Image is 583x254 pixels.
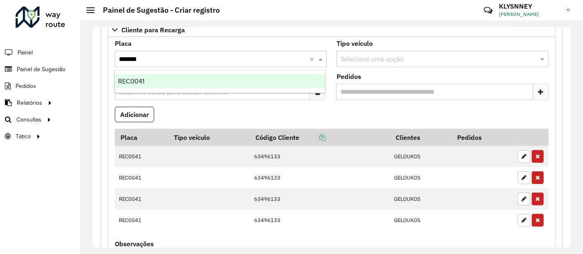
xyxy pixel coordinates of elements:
[18,48,33,57] span: Painel
[115,189,168,210] td: REC0041
[115,167,168,189] td: REC0041
[390,210,452,231] td: GELOUKOS
[250,167,390,189] td: 63496133
[250,189,390,210] td: 63496133
[250,210,390,231] td: 63496133
[108,23,556,37] a: Cliente para Recarga
[390,167,452,189] td: GELOUKOS
[499,11,560,18] span: [PERSON_NAME]
[310,54,317,64] span: Clear all
[115,129,168,146] th: Placa
[16,115,41,124] span: Consultas
[16,82,36,90] span: Pedidos
[115,210,168,231] td: REC0041
[16,132,31,141] span: Tático
[390,129,452,146] th: Clientes
[337,38,373,48] label: Tipo veículo
[114,70,326,93] ng-dropdown-panel: Options list
[479,2,497,19] a: Contato Rápido
[337,72,361,81] label: Pedidos
[95,6,220,15] h2: Painel de Sugestão - Criar registro
[168,129,250,146] th: Tipo veículo
[299,133,326,142] a: Copiar
[17,99,42,107] span: Relatórios
[121,27,185,33] span: Cliente para Recarga
[17,65,66,74] span: Painel de Sugestão
[250,146,390,167] td: 63496133
[118,78,144,85] span: REC0041
[115,107,154,122] button: Adicionar
[115,38,132,48] label: Placa
[452,129,514,146] th: Pedidos
[250,129,390,146] th: Código Cliente
[390,146,452,167] td: GELOUKOS
[115,239,154,249] label: Observações
[390,189,452,210] td: GELOUKOS
[499,2,560,10] h3: KLYSNNEY
[115,146,168,167] td: REC0041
